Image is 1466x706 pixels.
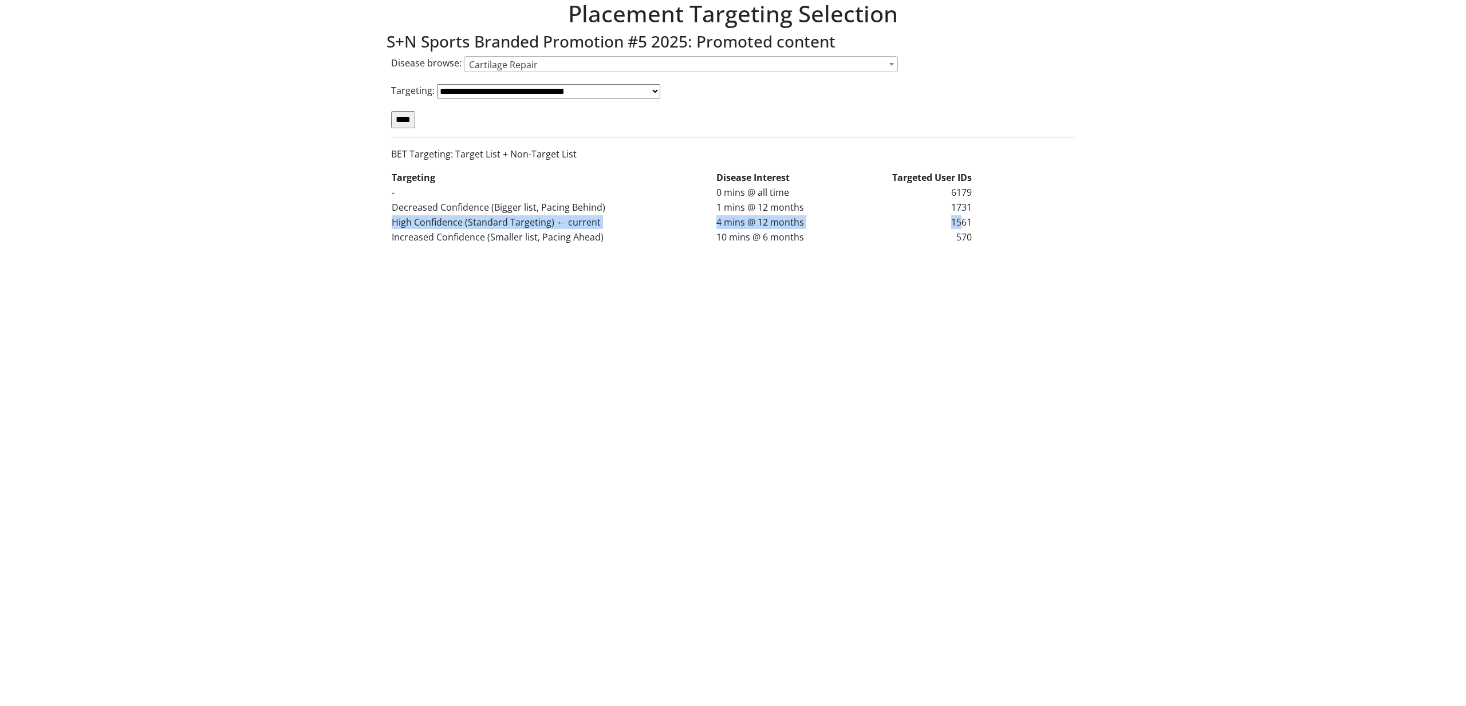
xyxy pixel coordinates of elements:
[391,84,435,97] label: Targeting:
[391,215,716,230] td: High Confidence (Standard Targeting) ← current
[464,56,898,72] span: Cartilage Repair
[464,57,897,73] span: Cartilage Repair
[391,147,1075,161] p: BET Targeting: Target List + Non-Target List
[469,58,538,71] span: Cartilage Repair
[850,215,972,230] td: 1561
[716,215,850,230] td: 4 mins @ 12 months
[391,170,716,185] th: Targeting
[716,200,850,215] td: 1 mins @ 12 months
[850,230,972,244] td: 570
[391,230,716,244] td: Increased Confidence (Smaller list, Pacing Ahead)
[391,185,716,200] td: -
[387,32,1079,52] h3: S+N Sports Branded Promotion #5 2025: Promoted content
[850,170,972,185] th: Targeted User IDs
[391,200,716,215] td: Decreased Confidence (Bigger list, Pacing Behind)
[716,170,850,185] th: Disease Interest
[716,230,850,244] td: 10 mins @ 6 months
[391,56,462,70] label: Disease browse:
[850,200,972,215] td: 1731
[716,185,850,200] td: 0 mins @ all time
[850,185,972,200] td: 6179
